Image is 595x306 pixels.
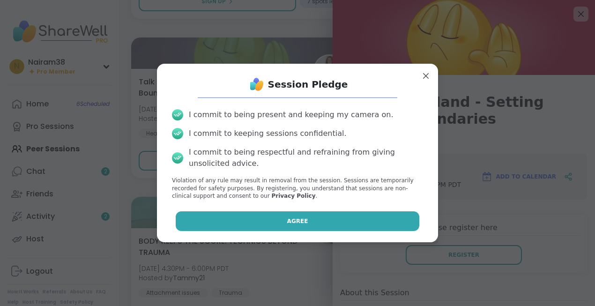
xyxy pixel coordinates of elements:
[271,193,315,199] a: Privacy Policy
[268,78,348,91] h1: Session Pledge
[189,109,393,120] div: I commit to being present and keeping my camera on.
[189,128,347,139] div: I commit to keeping sessions confidential.
[189,147,423,169] div: I commit to being respectful and refraining from giving unsolicited advice.
[176,211,420,231] button: Agree
[247,75,266,94] img: ShareWell Logo
[287,217,308,225] span: Agree
[172,177,423,200] p: Violation of any rule may result in removal from the session. Sessions are temporarily recorded f...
